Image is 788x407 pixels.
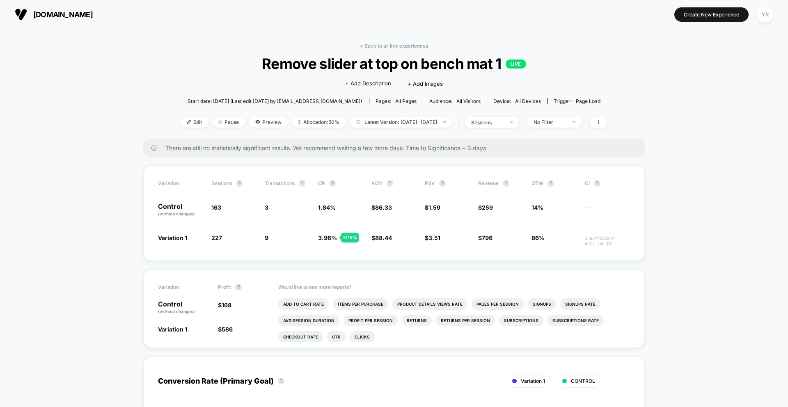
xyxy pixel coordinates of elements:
[515,98,541,104] span: all devices
[547,315,604,326] li: Subscriptions Rate
[487,98,547,104] span: Device:
[235,284,242,290] button: ?
[429,98,481,104] div: Audience:
[436,315,495,326] li: Returns Per Session
[439,180,446,187] button: ?
[165,144,628,151] span: There are still no statistically significant results. We recommend waiting a few more days . Time...
[499,315,543,326] li: Subscriptions
[425,234,440,241] span: $
[375,234,392,241] span: 88.44
[547,180,554,187] button: ?
[350,331,375,343] li: Clicks
[560,298,600,310] li: Signups Rate
[218,284,231,290] span: Profit
[472,298,524,310] li: Pages Per Session
[471,119,504,126] div: sessions
[371,180,383,186] span: AOV
[531,234,545,241] span: 86%
[428,234,440,241] span: 3.51
[376,98,417,104] div: Pages:
[211,180,232,186] span: Sessions
[344,315,398,326] li: Profit Per Session
[212,117,245,128] span: Pause
[503,180,509,187] button: ?
[15,8,27,21] img: Visually logo
[674,7,749,22] button: Create New Experience
[531,204,543,211] span: 14%
[211,204,221,211] span: 163
[298,120,301,124] img: rebalance
[188,98,362,104] span: Start date: [DATE] (Last edit [DATE] by [EMAIL_ADDRESS][DOMAIN_NAME])
[387,180,393,187] button: ?
[402,315,432,326] li: Returns
[375,204,392,211] span: 86.33
[12,8,95,21] button: [DOMAIN_NAME]
[371,234,392,241] span: $
[478,204,493,211] span: $
[278,331,323,343] li: Checkout Rate
[755,6,776,23] button: YR
[482,204,493,211] span: 259
[360,43,428,49] a: < Back to all live experiences
[456,98,481,104] span: All Visitors
[278,315,339,326] li: Avg Session Duration
[236,180,243,187] button: ?
[158,180,203,187] span: Variation
[249,117,288,128] span: Preview
[265,204,268,211] span: 3
[278,378,284,384] button: ?
[482,234,492,241] span: 796
[33,10,93,19] span: [DOMAIN_NAME]
[265,234,268,241] span: 9
[576,98,600,104] span: Page Load
[187,120,191,124] img: edit
[345,80,391,88] span: + Add Description
[425,180,435,186] span: PSV
[158,284,203,290] span: Variation
[181,117,208,128] span: Edit
[534,119,566,125] div: No Filter
[531,180,577,187] span: OTW
[222,302,231,309] span: 168
[585,236,630,246] span: Insufficient data for CI
[329,180,336,187] button: ?
[528,298,556,310] li: Signups
[573,121,575,123] img: end
[158,234,187,241] span: Variation 1
[456,117,465,128] span: |
[158,203,203,217] p: Control
[318,180,325,186] span: CR
[278,284,630,290] p: Would like to see more reports?
[585,205,630,217] span: ---
[478,180,499,186] span: Revenue
[333,298,388,310] li: Items Per Purchase
[202,55,586,72] span: Remove slider at top on bench mat 1
[158,301,210,315] p: Control
[158,211,195,216] span: (without changes)
[299,180,305,187] button: ?
[510,121,513,123] img: end
[211,234,222,241] span: 227
[443,121,446,123] img: end
[757,7,773,23] div: YR
[222,326,233,333] span: 586
[350,117,452,128] span: Latest Version: [DATE] - [DATE]
[158,309,195,314] span: (without changes)
[594,180,600,187] button: ?
[218,120,222,124] img: end
[392,298,467,310] li: Product Details Views Rate
[341,233,359,242] div: + 115 %
[554,98,600,104] div: Trigger:
[292,117,346,128] span: Allocation: 50%
[506,59,526,69] p: LIVE
[218,326,233,333] span: $
[278,298,329,310] li: Add To Cart Rate
[265,180,295,186] span: Transactions
[478,234,492,241] span: $
[571,378,595,384] span: CONTROL
[356,120,360,124] img: calendar
[318,234,337,241] span: 3.96 %
[318,204,336,211] span: 1.84 %
[218,302,231,309] span: $
[395,98,417,104] span: all pages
